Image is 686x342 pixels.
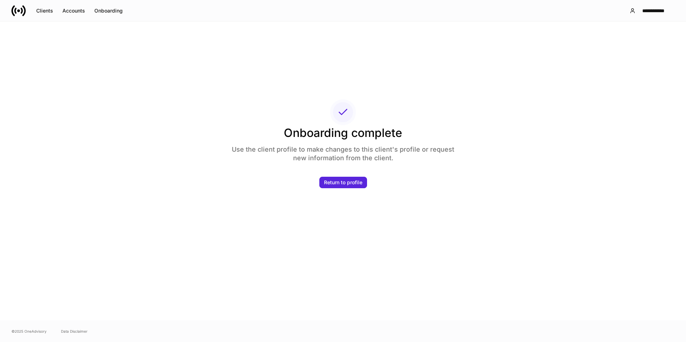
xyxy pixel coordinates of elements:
button: Onboarding [90,5,127,16]
div: Onboarding [94,8,123,13]
div: Clients [36,8,53,13]
span: © 2025 OneAdvisory [11,328,47,334]
button: Accounts [58,5,90,16]
div: Return to profile [324,180,362,185]
a: Data Disclaimer [61,328,88,334]
button: Clients [32,5,58,16]
button: Return to profile [319,177,367,188]
h4: Use the client profile to make changes to this client's profile or request new information from t... [230,141,456,162]
div: Accounts [62,8,85,13]
h2: Onboarding complete [230,125,456,141]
